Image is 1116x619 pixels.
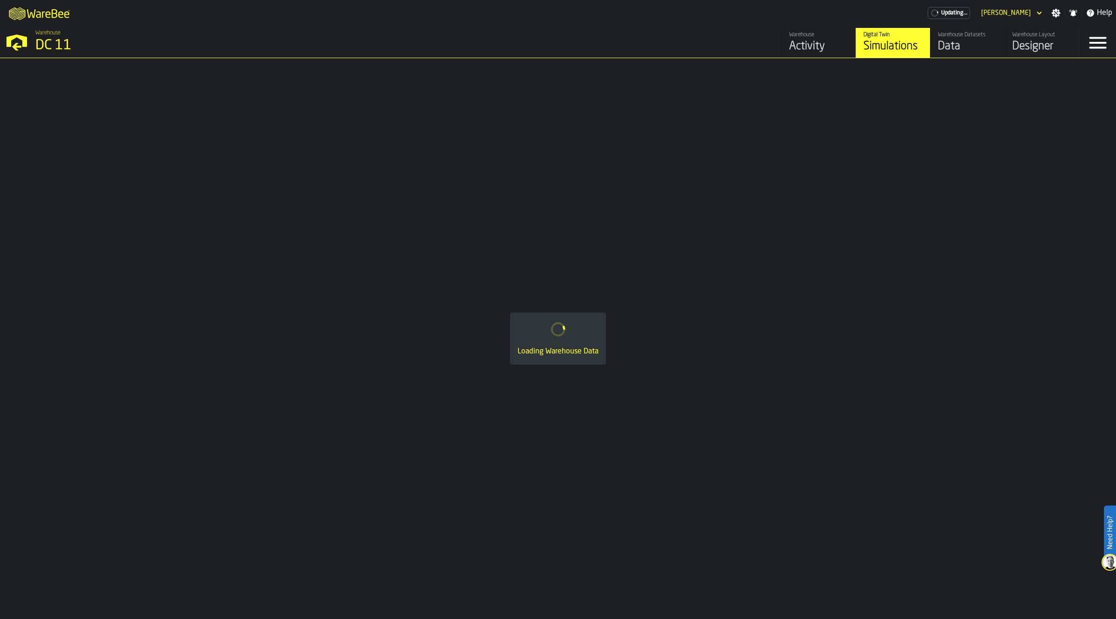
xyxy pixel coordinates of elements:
span: Help [1097,7,1112,19]
label: button-toggle-Notifications [1065,8,1082,18]
label: button-toggle-Menu [1079,28,1116,58]
a: link-to-/wh/i/2e91095d-d0fa-471d-87cf-b9f7f81665fc/designer [1004,28,1079,58]
a: link-to-/wh/i/2e91095d-d0fa-471d-87cf-b9f7f81665fc/feed/ [781,28,856,58]
span: Warehouse [35,30,60,36]
a: link-to-/wh/i/2e91095d-d0fa-471d-87cf-b9f7f81665fc/simulations [856,28,930,58]
div: Data [938,39,997,54]
label: Need Help? [1105,506,1115,559]
div: Simulations [864,39,923,54]
div: DropdownMenuValue-Kim Jonsson [977,7,1044,19]
div: Loading Warehouse Data [518,346,598,357]
span: Updating... [941,10,968,16]
div: Warehouse Datasets [938,32,997,38]
div: Warehouse Layout [1012,32,1071,38]
div: DropdownMenuValue-Kim Jonsson [981,9,1031,17]
div: Menu Subscription [928,7,970,19]
label: button-toggle-Help [1082,7,1116,19]
a: link-to-/wh/i/2e91095d-d0fa-471d-87cf-b9f7f81665fc/pricing/ [928,7,970,19]
div: Warehouse [789,32,848,38]
div: DC 11 [35,37,286,54]
div: Designer [1012,39,1071,54]
label: button-toggle-Settings [1048,8,1064,18]
div: Activity [789,39,848,54]
a: link-to-/wh/i/2e91095d-d0fa-471d-87cf-b9f7f81665fc/data [930,28,1004,58]
div: Digital Twin [864,32,923,38]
